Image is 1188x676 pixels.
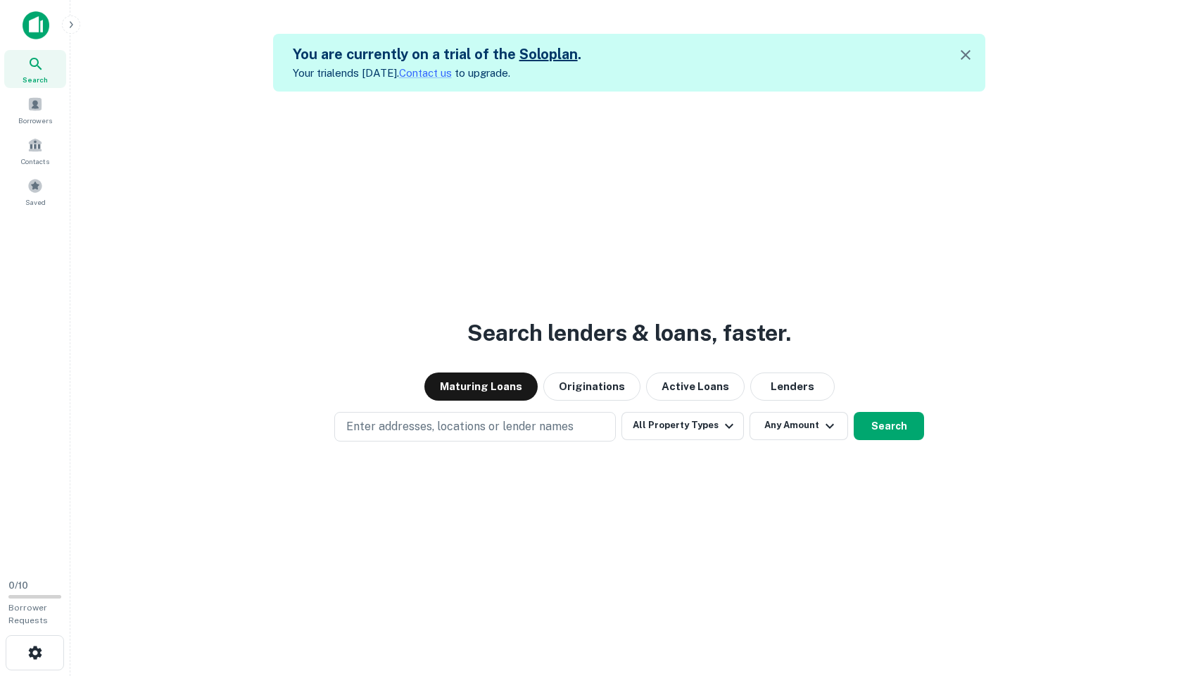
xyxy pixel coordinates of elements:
iframe: Chat Widget [1118,563,1188,631]
p: Your trial ends [DATE]. to upgrade. [293,65,581,82]
button: Originations [543,373,640,401]
h3: Search lenders & loans, faster. [467,316,791,350]
a: Borrowers [4,91,66,129]
button: Active Loans [646,373,745,401]
button: Maturing Loans [424,373,538,401]
button: Enter addresses, locations or lender names [334,412,616,442]
button: All Property Types [621,412,744,440]
p: Enter addresses, locations or lender names [346,418,574,435]
span: Borrower Requests [8,603,48,625]
a: Contacts [4,132,66,170]
button: Lenders [750,373,835,401]
span: Search [23,74,48,85]
span: 0 / 10 [8,580,28,591]
span: Saved [25,196,46,208]
h5: You are currently on a trial of the . [293,44,581,65]
a: Search [4,50,66,88]
img: capitalize-icon.png [23,11,49,39]
span: Borrowers [18,115,52,126]
button: Search [854,412,924,440]
button: Any Amount [750,412,848,440]
a: Saved [4,173,66,211]
span: Contacts [21,156,49,167]
a: Contact us [399,67,452,79]
a: Soloplan [519,46,578,63]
